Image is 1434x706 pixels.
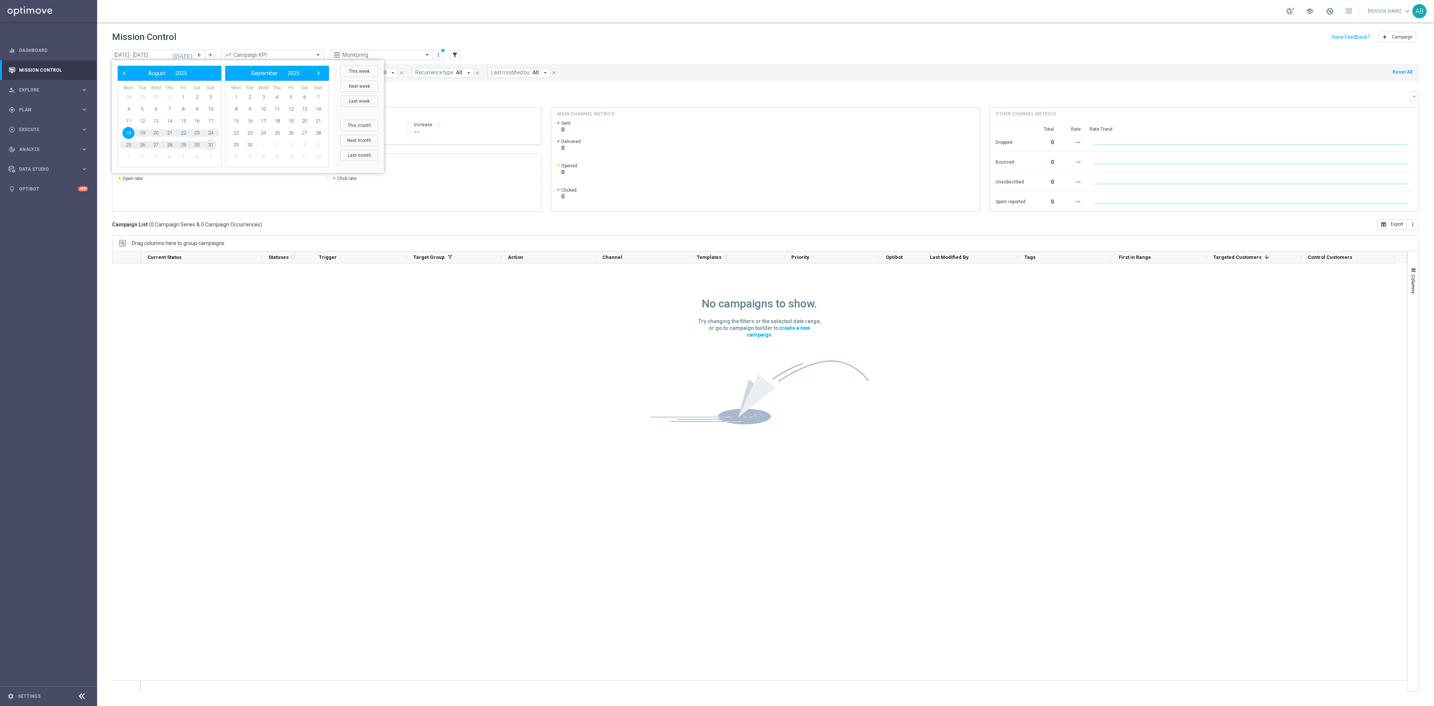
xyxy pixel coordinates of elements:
[1367,6,1412,17] a: [PERSON_NAME]keyboard_arrow_down
[271,91,283,103] span: 4
[269,254,289,260] span: Statuses
[1377,219,1407,230] button: open_in_browser Export
[996,175,1025,187] div: Unsubscribed
[9,106,15,113] i: gps_fixed
[465,69,472,76] i: arrow_drop_down
[747,324,810,339] a: create a new campaign
[285,127,297,139] span: 26
[191,103,203,115] span: 9
[271,127,283,139] span: 25
[19,127,81,132] span: Execute
[175,70,187,76] span: 2025
[177,103,189,115] span: 8
[9,146,81,153] div: Analyze
[164,139,176,151] span: 28
[561,120,571,126] span: Sent
[176,85,190,91] th: weekday
[340,150,378,161] button: Last month
[561,169,577,176] span: 0
[330,50,433,60] ng-select: Monitoring
[8,127,88,133] div: play_circle_outline Execute keyboard_arrow_right
[205,50,215,60] button: arrow_forward
[8,87,88,93] div: person_search Explore keyboard_arrow_right
[190,85,204,91] th: weekday
[9,179,88,199] div: Optibot
[702,297,817,310] h1: No campaigns to show.
[164,115,176,127] span: 14
[9,87,15,93] i: person_search
[440,48,446,53] div: There are unsaved changes
[122,85,136,91] th: weekday
[996,111,1056,117] h4: Other channel metrics
[723,254,729,260] i: refresh
[148,70,165,76] span: August
[207,52,212,58] i: arrow_forward
[191,127,203,139] span: 23
[1063,155,1081,167] div: --
[340,120,378,131] button: This month
[9,126,15,133] i: play_circle_outline
[8,47,88,53] button: equalizer Dashboard
[204,85,217,91] th: weekday
[435,52,441,58] i: more_vert
[456,69,462,76] span: All
[337,176,357,182] span: Click rate
[475,70,480,75] i: close
[112,221,262,228] h3: Campaign List
[177,151,189,163] span: 5
[19,40,88,60] a: Dashboard
[298,85,311,91] th: weekday
[1024,254,1036,260] span: Tags
[19,179,78,199] a: Optibot
[414,122,536,128] div: Increase
[298,127,310,139] span: 27
[340,81,378,92] button: Next week
[112,60,384,173] bs-daterangepicker-container: calendar
[1034,136,1054,148] div: 0
[8,146,88,152] button: track_changes Analyze keyboard_arrow_right
[136,127,148,139] span: 19
[81,86,88,93] i: keyboard_arrow_right
[122,127,134,139] span: 18
[533,69,539,76] span: All
[9,126,81,133] div: Execute
[314,68,323,78] button: ›
[450,50,460,60] button: filter_alt
[1034,195,1054,207] div: 0
[1403,7,1412,15] span: keyboard_arrow_down
[177,91,189,103] span: 1
[112,32,176,43] h1: Mission Control
[1412,94,1417,99] i: keyboard_arrow_down
[260,221,262,228] span: )
[1090,126,1413,132] div: Rate Trend
[150,103,162,115] span: 6
[244,115,256,127] span: 16
[561,139,581,145] span: Delivered
[285,151,297,163] span: 10
[340,96,378,107] button: Last week
[164,91,176,103] span: 31
[399,70,404,75] i: close
[257,139,269,151] span: 1
[298,103,310,115] span: 13
[312,139,324,151] span: 5
[996,136,1025,148] div: Dropped
[8,166,88,172] div: Data Studio keyboard_arrow_right
[1308,254,1352,260] span: Control Customers
[205,127,217,139] span: 24
[1410,275,1416,294] span: Columns
[197,52,202,58] i: arrow_back
[1410,222,1416,227] i: more_vert
[257,151,269,163] span: 8
[271,139,283,151] span: 2
[149,85,163,91] th: weekday
[150,151,162,163] span: 3
[474,69,481,77] button: close
[9,87,81,93] div: Explore
[9,40,88,60] div: Dashboard
[1381,222,1387,227] i: open_in_browser
[132,240,224,246] span: Drag columns here to group campaigns
[177,139,189,151] span: 29
[8,67,88,73] div: Mission Control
